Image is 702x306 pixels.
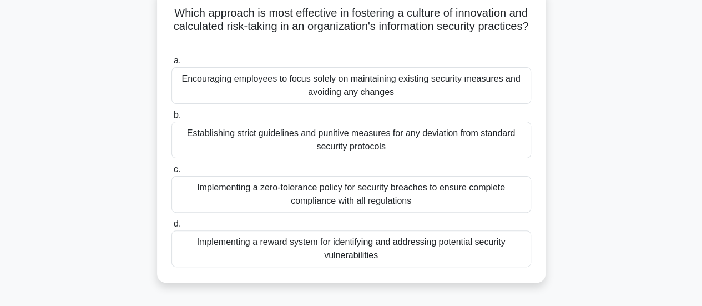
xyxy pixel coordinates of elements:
[171,230,531,267] div: Implementing a reward system for identifying and addressing potential security vulnerabilities
[174,56,181,65] span: a.
[174,219,181,228] span: d.
[170,6,532,47] h5: Which approach is most effective in fostering a culture of innovation and calculated risk-taking ...
[174,110,181,119] span: b.
[171,176,531,213] div: Implementing a zero-tolerance policy for security breaches to ensure complete compliance with all...
[174,164,180,174] span: c.
[171,122,531,158] div: Establishing strict guidelines and punitive measures for any deviation from standard security pro...
[171,67,531,104] div: Encouraging employees to focus solely on maintaining existing security measures and avoiding any ...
